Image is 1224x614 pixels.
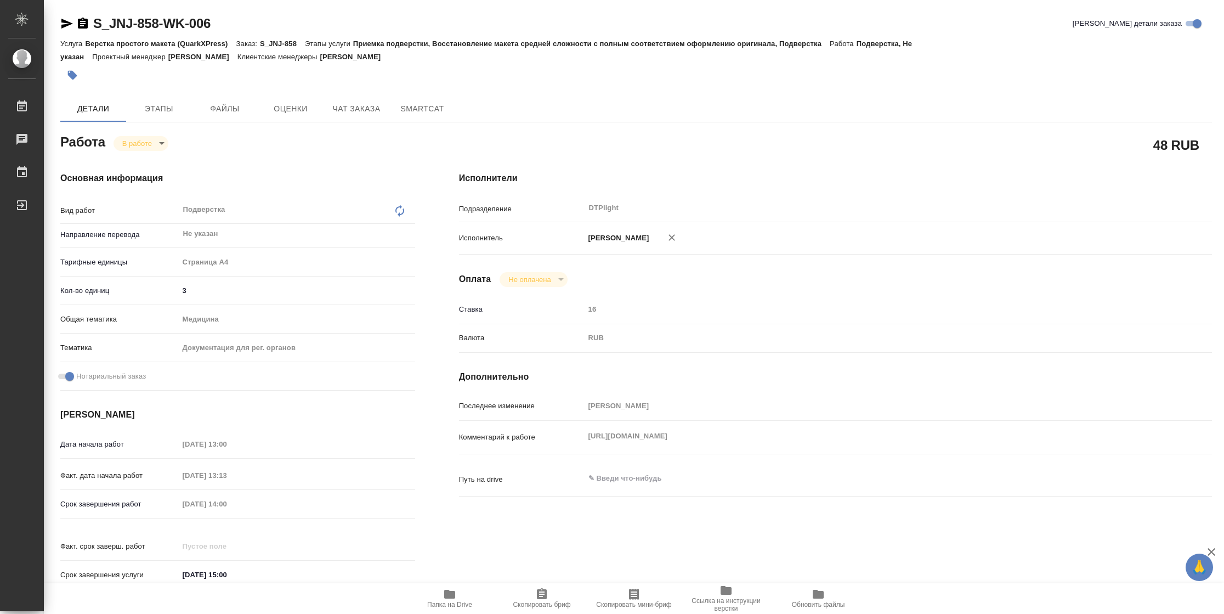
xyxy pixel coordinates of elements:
input: ✎ Введи что-нибудь [179,567,275,583]
p: Вид работ [60,205,179,216]
h4: [PERSON_NAME] [60,408,415,421]
p: Общая тематика [60,314,179,325]
p: Проектный менеджер [92,53,168,61]
p: Комментарий к работе [459,432,585,443]
p: Этапы услуги [305,40,353,48]
div: В работе [114,136,168,151]
input: Пустое поле [585,398,1149,414]
h4: Дополнительно [459,370,1212,384]
p: Тематика [60,342,179,353]
h4: Основная информация [60,172,415,185]
button: Скопировать ссылку [76,17,89,30]
span: Чат заказа [330,102,383,116]
h2: 48 RUB [1153,136,1199,154]
p: Приемка подверстки, Восстановление макета средней сложности с полным соответствием оформлению ори... [353,40,830,48]
span: Ссылка на инструкции верстки [687,597,766,612]
p: Факт. дата начала работ [60,470,179,481]
span: Нотариальный заказ [76,371,146,382]
p: Кол-во единиц [60,285,179,296]
button: 🙏 [1186,554,1213,581]
div: Документация для рег. органов [179,339,415,357]
h2: Работа [60,131,105,151]
p: Срок завершения работ [60,499,179,510]
button: Ссылка на инструкции верстки [680,583,772,614]
p: Исполнитель [459,233,585,244]
span: Скопировать мини-бриф [596,601,671,609]
input: Пустое поле [585,301,1149,317]
h4: Исполнители [459,172,1212,185]
input: Пустое поле [179,496,275,512]
span: Папка на Drive [427,601,472,609]
div: В работе [500,272,567,287]
button: Добавить тэг [60,63,84,87]
p: Услуга [60,40,85,48]
p: Верстка простого макета (QuarkXPress) [85,40,236,48]
p: Путь на drive [459,474,585,485]
span: 🙏 [1190,556,1209,579]
span: Оценки [264,102,317,116]
a: S_JNJ-858-WK-006 [93,16,211,31]
p: Тарифные единицы [60,257,179,268]
p: Факт. срок заверш. работ [60,541,179,552]
input: Пустое поле [179,436,275,452]
div: Медицина [179,310,415,329]
p: Срок завершения услуги [60,570,179,581]
span: [PERSON_NAME] детали заказа [1073,18,1182,29]
button: Обновить файлы [772,583,864,614]
span: SmartCat [396,102,449,116]
p: Заказ: [236,40,260,48]
p: Последнее изменение [459,401,585,412]
span: Скопировать бриф [513,601,570,609]
p: Подразделение [459,204,585,215]
p: Дата начала работ [60,439,179,450]
button: Не оплачена [505,275,554,284]
h4: Оплата [459,273,491,286]
span: Файлы [199,102,251,116]
button: Скопировать мини-бриф [588,583,680,614]
p: Клиентские менеджеры [237,53,320,61]
button: В работе [119,139,155,148]
button: Скопировать бриф [496,583,588,614]
p: [PERSON_NAME] [168,53,237,61]
p: Валюта [459,333,585,343]
span: Обновить файлы [792,601,845,609]
span: Детали [67,102,120,116]
div: Страница А4 [179,253,415,272]
input: ✎ Введи что-нибудь [179,283,415,298]
button: Скопировать ссылку для ЯМессенджера [60,17,73,30]
div: RUB [585,329,1149,347]
input: Пустое поле [179,467,275,483]
input: Пустое поле [179,538,275,554]
button: Удалить исполнителя [660,226,684,250]
button: Папка на Drive [404,583,496,614]
p: [PERSON_NAME] [585,233,649,244]
span: Этапы [133,102,185,116]
p: S_JNJ-858 [260,40,305,48]
p: Работа [830,40,857,48]
p: [PERSON_NAME] [320,53,389,61]
p: Направление перевода [60,229,179,240]
p: Ставка [459,304,585,315]
textarea: [URL][DOMAIN_NAME] [585,427,1149,446]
